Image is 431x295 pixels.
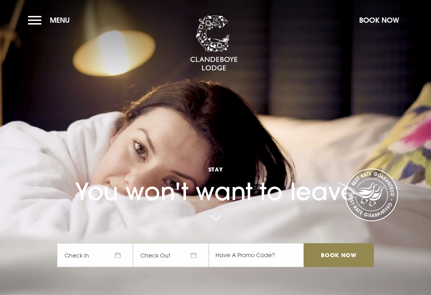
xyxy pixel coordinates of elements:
span: Check Out [133,243,209,267]
h1: You won't want to leave [57,146,374,206]
input: Have A Promo Code? [209,243,304,267]
span: Menu [50,16,70,25]
button: Book Now [355,12,403,29]
img: Clandeboye Lodge [190,16,238,71]
input: Book Now [304,243,374,267]
button: Menu [28,12,74,29]
span: Check In [57,243,133,267]
span: Stay [57,165,374,173]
